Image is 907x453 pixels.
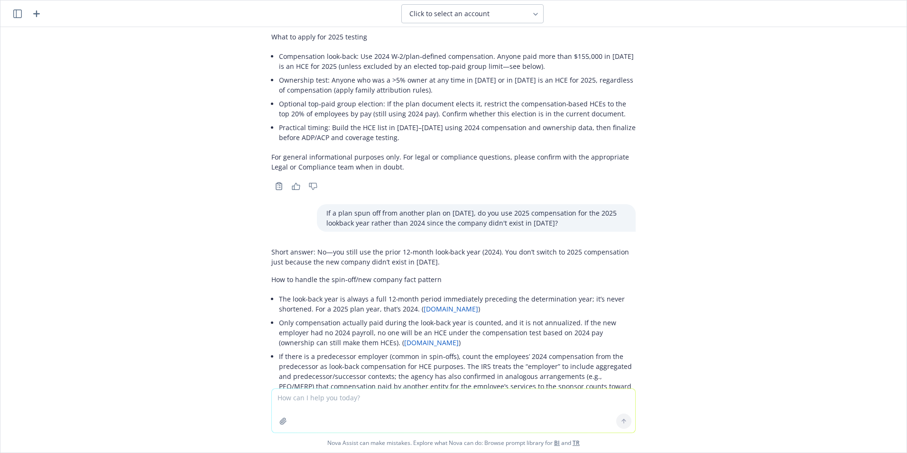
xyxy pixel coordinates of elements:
[271,274,636,284] p: How to handle the spin‑off/new company fact pattern
[554,439,560,447] a: BI
[279,73,636,97] li: Ownership test: Anyone who was a >5% owner at any time in [DATE] or in [DATE] is an HCE for 2025,...
[279,349,636,403] li: If there is a predecessor employer (common in spin‑offs), count the employees’ 2024 compensation ...
[271,247,636,267] p: Short answer: No—you still use the prior 12‑month look‑back year (2024). You don’t switch to 2025...
[305,179,321,193] button: Thumbs down
[409,9,490,19] span: Click to select an account
[279,97,636,121] li: Optional top‑paid group election: If the plan document elects it, restrict the compensation‑based...
[4,433,903,453] span: Nova Assist can make mistakes. Explore what Nova can do: Browse prompt library for and
[275,182,283,190] svg: Copy to clipboard
[404,338,459,347] a: [DOMAIN_NAME]
[279,49,636,73] li: Compensation look‑back: Use 2024 W‑2/plan‑defined compensation. Anyone paid more than $155,000 in...
[326,208,626,228] p: If a plan spun off from another plan on [DATE], do you use 2025 compensation for the 2025 lookbac...
[279,121,636,144] li: Practical timing: Build the HCE list in [DATE]–[DATE] using 2024 compensation and ownership data,...
[279,316,636,349] li: Only compensation actually paid during the look‑back year is counted, and it is not annualized. I...
[271,152,636,172] p: For general informational purposes only. For legal or compliance questions, please confirm with t...
[573,439,580,447] a: TR
[279,292,636,316] li: The look‑back year is always a full 12‑month period immediately preceding the determination year;...
[424,304,478,313] a: [DOMAIN_NAME]
[271,32,636,42] p: What to apply for 2025 testing
[401,4,544,23] button: Click to select an account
